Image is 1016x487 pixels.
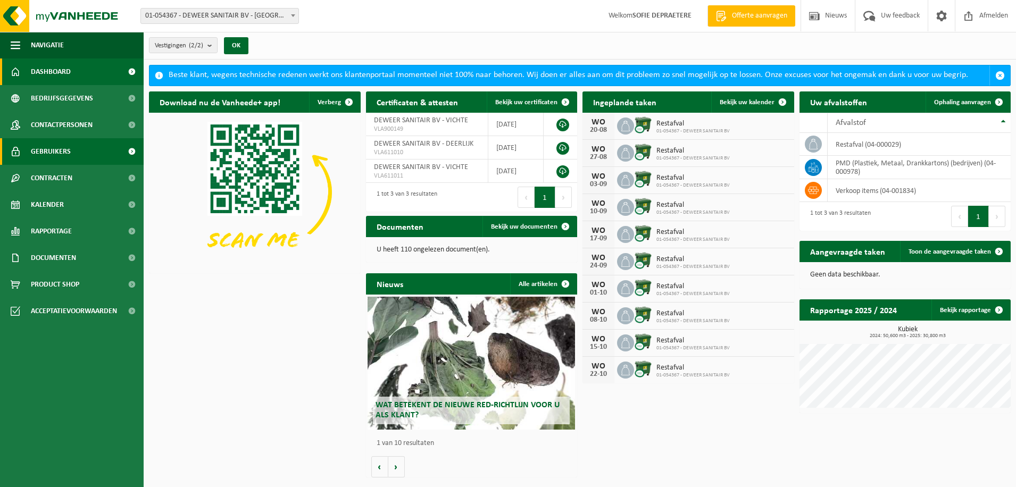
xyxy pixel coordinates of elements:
[388,456,405,477] button: Volgende
[368,297,575,430] a: Wat betekent de nieuwe RED-richtlijn voor u als klant?
[634,143,652,161] img: WB-1100-CU
[582,91,667,112] h2: Ingeplande taken
[377,440,572,447] p: 1 van 10 resultaten
[656,128,730,135] span: 01-054367 - DEWEER SANITAIR BV
[634,360,652,378] img: WB-1100-CU
[634,306,652,324] img: WB-1100-CU
[656,345,730,351] span: 01-054367 - DEWEER SANITAIR BV
[31,58,71,85] span: Dashboard
[31,218,72,245] span: Rapportage
[931,299,1010,321] a: Bekijk rapportage
[588,172,609,181] div: WO
[828,156,1011,179] td: PMD (Plastiek, Metaal, Drankkartons) (bedrijven) (04-000978)
[366,216,434,237] h2: Documenten
[836,119,866,127] span: Afvalstof
[588,254,609,262] div: WO
[656,255,730,264] span: Restafval
[805,205,871,228] div: 1 tot 3 van 3 resultaten
[366,91,469,112] h2: Certificaten & attesten
[588,262,609,270] div: 24-09
[149,37,218,53] button: Vestigingen(2/2)
[588,343,609,351] div: 15-10
[31,191,64,218] span: Kalender
[366,273,414,294] h2: Nieuws
[800,91,878,112] h2: Uw afvalstoffen
[588,208,609,215] div: 10-09
[510,273,576,295] a: Alle artikelen
[31,271,79,298] span: Product Shop
[588,118,609,127] div: WO
[656,264,730,270] span: 01-054367 - DEWEER SANITAIR BV
[169,65,989,86] div: Beste klant, wegens technische redenen werkt ons klantenportaal momenteel niet 100% naar behoren....
[656,318,730,324] span: 01-054367 - DEWEER SANITAIR BV
[31,245,76,271] span: Documenten
[900,241,1010,262] a: Toon de aangevraagde taken
[805,333,1011,339] span: 2024: 50,600 m3 - 2025: 30,800 m3
[140,8,299,24] span: 01-054367 - DEWEER SANITAIR BV - VICHTE
[189,42,203,49] count: (2/2)
[495,99,557,106] span: Bekijk uw certificaten
[31,298,117,324] span: Acceptatievoorwaarden
[141,9,298,23] span: 01-054367 - DEWEER SANITAIR BV - VICHTE
[518,187,535,208] button: Previous
[309,91,360,113] button: Verberg
[371,456,388,477] button: Vorige
[968,206,989,227] button: 1
[374,163,468,171] span: DEWEER SANITAIR BV - VICHTE
[634,224,652,242] img: WB-1100-CU
[656,182,730,189] span: 01-054367 - DEWEER SANITAIR BV
[828,133,1011,156] td: restafval (04-000029)
[989,206,1005,227] button: Next
[374,125,480,133] span: VLA900149
[711,91,793,113] a: Bekijk uw kalender
[224,37,248,54] button: OK
[149,91,291,112] h2: Download nu de Vanheede+ app!
[934,99,991,106] span: Ophaling aanvragen
[588,289,609,297] div: 01-10
[487,91,576,113] a: Bekijk uw certificaten
[909,248,991,255] span: Toon de aangevraagde taken
[656,237,730,243] span: 01-054367 - DEWEER SANITAIR BV
[720,99,775,106] span: Bekijk uw kalender
[588,226,609,235] div: WO
[155,38,203,54] span: Vestigingen
[318,99,341,106] span: Verberg
[588,316,609,324] div: 08-10
[656,282,730,291] span: Restafval
[805,326,1011,339] h3: Kubiek
[374,148,480,157] span: VLA611010
[634,197,652,215] img: WB-1100-CU
[656,174,730,182] span: Restafval
[707,5,795,27] a: Offerte aanvragen
[588,308,609,316] div: WO
[729,11,790,21] span: Offerte aanvragen
[634,170,652,188] img: WB-1100-CU
[634,116,652,134] img: WB-1100-CU
[656,155,730,162] span: 01-054367 - DEWEER SANITAIR BV
[535,187,555,208] button: 1
[810,271,1001,279] p: Geen data beschikbaar.
[656,364,730,372] span: Restafval
[828,179,1011,202] td: verkoop items (04-001834)
[656,372,730,379] span: 01-054367 - DEWEER SANITAIR BV
[656,201,730,209] span: Restafval
[656,337,730,345] span: Restafval
[634,333,652,351] img: WB-1100-CU
[488,136,543,159] td: [DATE]
[31,32,64,58] span: Navigatie
[632,12,692,20] strong: SOFIE DEPRAETERE
[374,116,468,124] span: DEWEER SANITAIR BV - VICHTE
[634,279,652,297] img: WB-1100-CU
[555,187,572,208] button: Next
[656,291,730,297] span: 01-054367 - DEWEER SANITAIR BV
[588,371,609,378] div: 22-10
[656,147,730,155] span: Restafval
[588,154,609,161] div: 27-08
[588,335,609,343] div: WO
[376,401,560,419] span: Wat betekent de nieuwe RED-richtlijn voor u als klant?
[656,228,730,237] span: Restafval
[588,199,609,208] div: WO
[588,145,609,154] div: WO
[800,241,896,262] h2: Aangevraagde taken
[951,206,968,227] button: Previous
